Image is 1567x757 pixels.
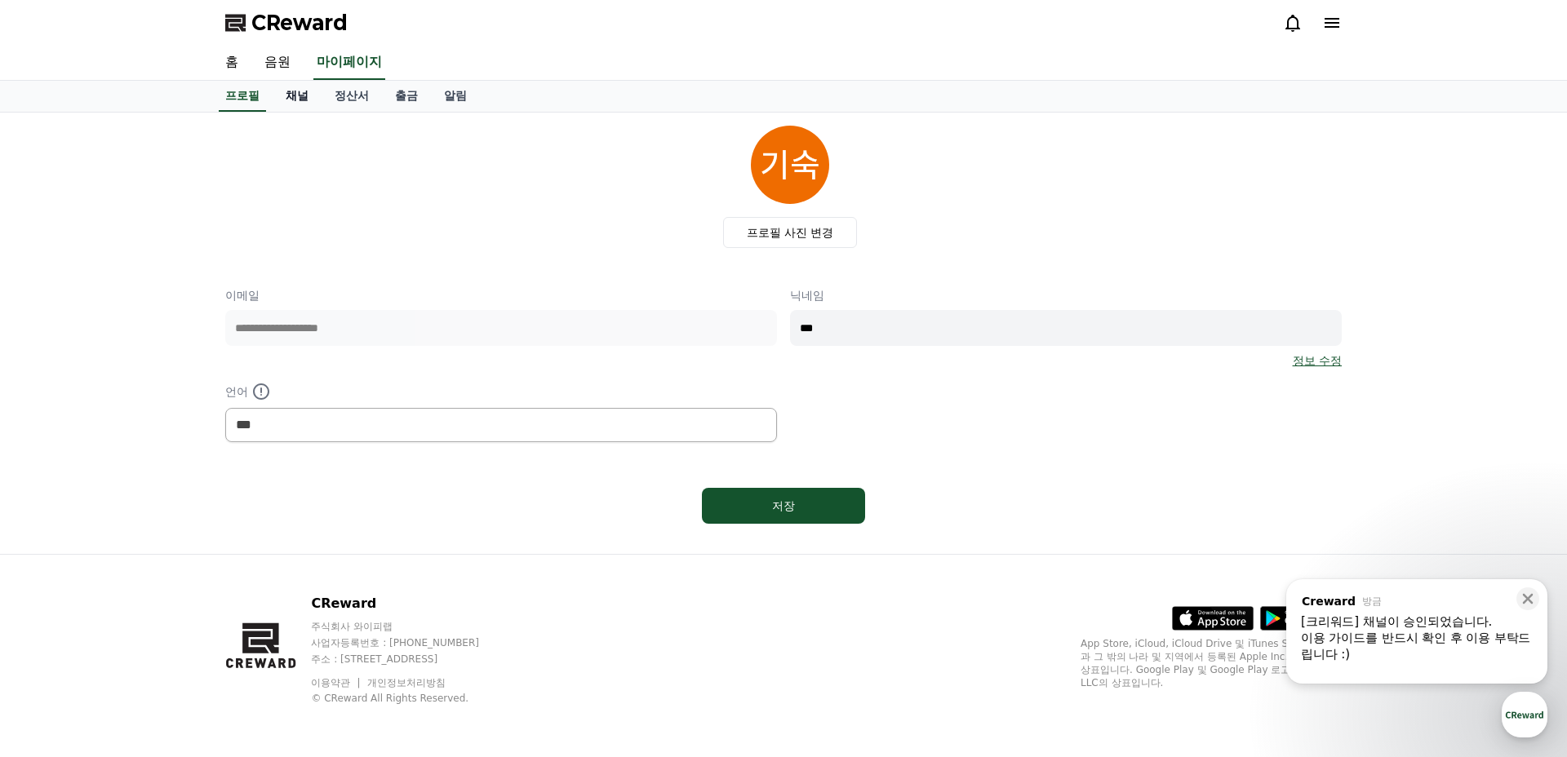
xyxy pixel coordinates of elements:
[219,81,266,112] a: 프로필
[225,287,777,303] p: 이메일
[313,46,385,80] a: 마이페이지
[211,517,313,558] a: 설정
[382,81,431,112] a: 출금
[1293,352,1342,369] a: 정보 수정
[311,620,510,633] p: 주식회사 와이피랩
[431,81,480,112] a: 알림
[723,217,858,248] label: 프로필 사진 변경
[108,517,211,558] a: 대화
[251,46,304,80] a: 음원
[702,488,865,524] button: 저장
[51,542,61,555] span: 홈
[311,677,362,688] a: 이용약관
[311,636,510,649] p: 사업자등록번호 : [PHONE_NUMBER]
[252,542,272,555] span: 설정
[751,126,829,204] img: profile_image
[311,692,510,705] p: © CReward All Rights Reserved.
[367,677,446,688] a: 개인정보처리방침
[322,81,382,112] a: 정산서
[251,10,348,36] span: CReward
[225,382,777,401] p: 언어
[212,46,251,80] a: 홈
[790,287,1342,303] p: 닉네임
[1081,637,1342,689] p: App Store, iCloud, iCloud Drive 및 iTunes Store는 미국과 그 밖의 나라 및 지역에서 등록된 Apple Inc.의 서비스 상표입니다. Goo...
[311,653,510,666] p: 주소 : [STREET_ADDRESS]
[225,10,348,36] a: CReward
[735,498,832,514] div: 저장
[5,517,108,558] a: 홈
[273,81,322,112] a: 채널
[311,594,510,613] p: CReward
[149,542,169,556] span: 대화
